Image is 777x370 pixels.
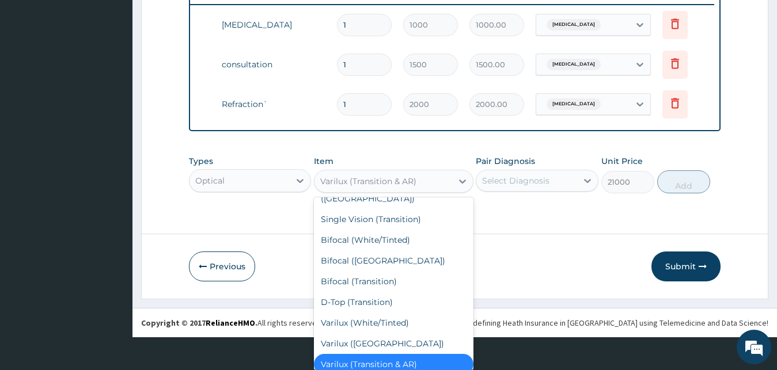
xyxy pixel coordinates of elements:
[314,271,473,292] div: Bifocal (Transition)
[216,93,331,116] td: Refraction`
[195,175,225,186] div: Optical
[216,53,331,76] td: consultation
[601,155,643,167] label: Unit Price
[314,209,473,230] div: Single Vision (Transition)
[189,157,213,166] label: Types
[216,13,331,36] td: [MEDICAL_DATA]
[464,317,768,329] div: Redefining Heath Insurance in [GEOGRAPHIC_DATA] using Telemedicine and Data Science!
[314,155,333,167] label: Item
[206,318,255,328] a: RelianceHMO
[189,6,217,33] div: Minimize live chat window
[476,155,535,167] label: Pair Diagnosis
[21,58,47,86] img: d_794563401_company_1708531726252_794563401
[651,251,721,281] button: Submit
[314,230,473,250] div: Bifocal (White/Tinted)
[314,250,473,271] div: Bifocal ([GEOGRAPHIC_DATA])
[6,247,219,288] textarea: Type your message and hit 'Enter'
[314,333,473,354] div: Varilux ([GEOGRAPHIC_DATA])
[482,175,549,186] div: Select Diagnosis
[320,176,416,187] div: Varilux (Transition & AR)
[657,170,710,193] button: Add
[132,308,777,337] footer: All rights reserved.
[547,98,601,110] span: [MEDICAL_DATA]
[547,59,601,70] span: [MEDICAL_DATA]
[189,251,255,281] button: Previous
[67,112,159,228] span: We're online!
[547,19,601,30] span: [MEDICAL_DATA]
[314,292,473,312] div: D-Top (Transition)
[141,318,257,328] strong: Copyright © 2017 .
[314,312,473,333] div: Varilux (White/Tinted)
[60,64,194,79] div: Chat with us now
